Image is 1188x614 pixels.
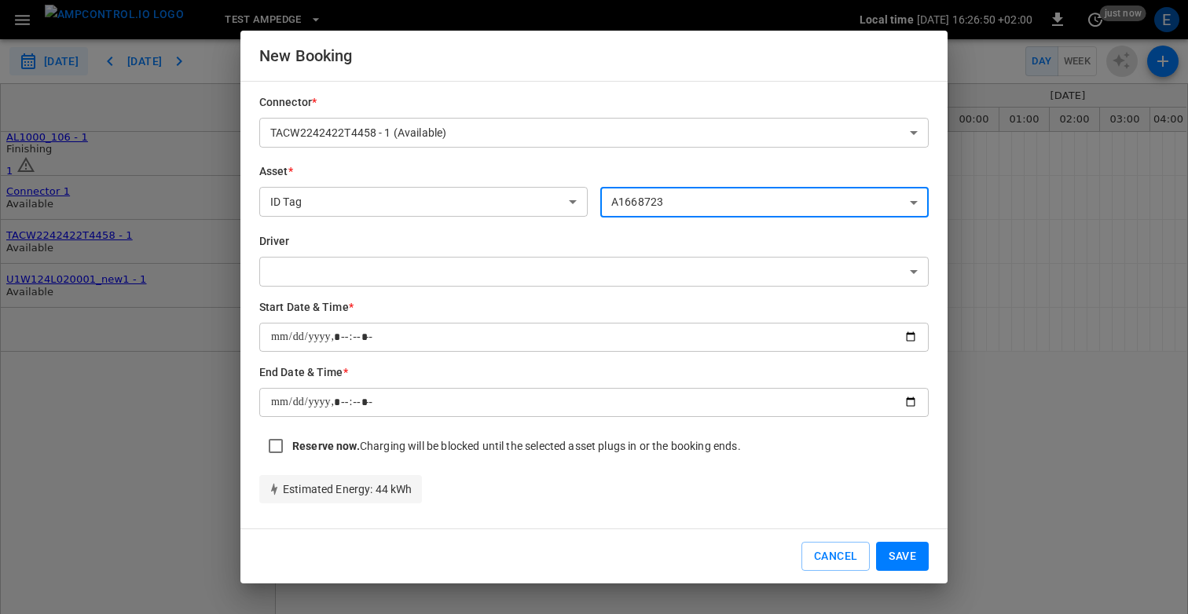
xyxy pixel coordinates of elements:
p: Estimated Energy : 44 kWh [269,481,412,497]
div: ID Tag [259,187,588,217]
div: TACW2242422T4458 - 1 (Available) [259,118,929,148]
h6: Asset [259,163,588,181]
div: Charging will be blocked until the selected asset plugs in or the booking ends. [292,438,741,454]
h6: Driver [259,233,929,250]
button: Save [876,542,929,571]
h6: Start Date & Time [259,299,929,316]
h6: Connector [259,94,929,111]
button: Cancel [801,542,870,571]
div: A1668723 [600,188,929,217]
h6: End Date & Time [259,364,929,382]
strong: Reserve now. [292,440,360,452]
h2: New Booking [240,31,948,81]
